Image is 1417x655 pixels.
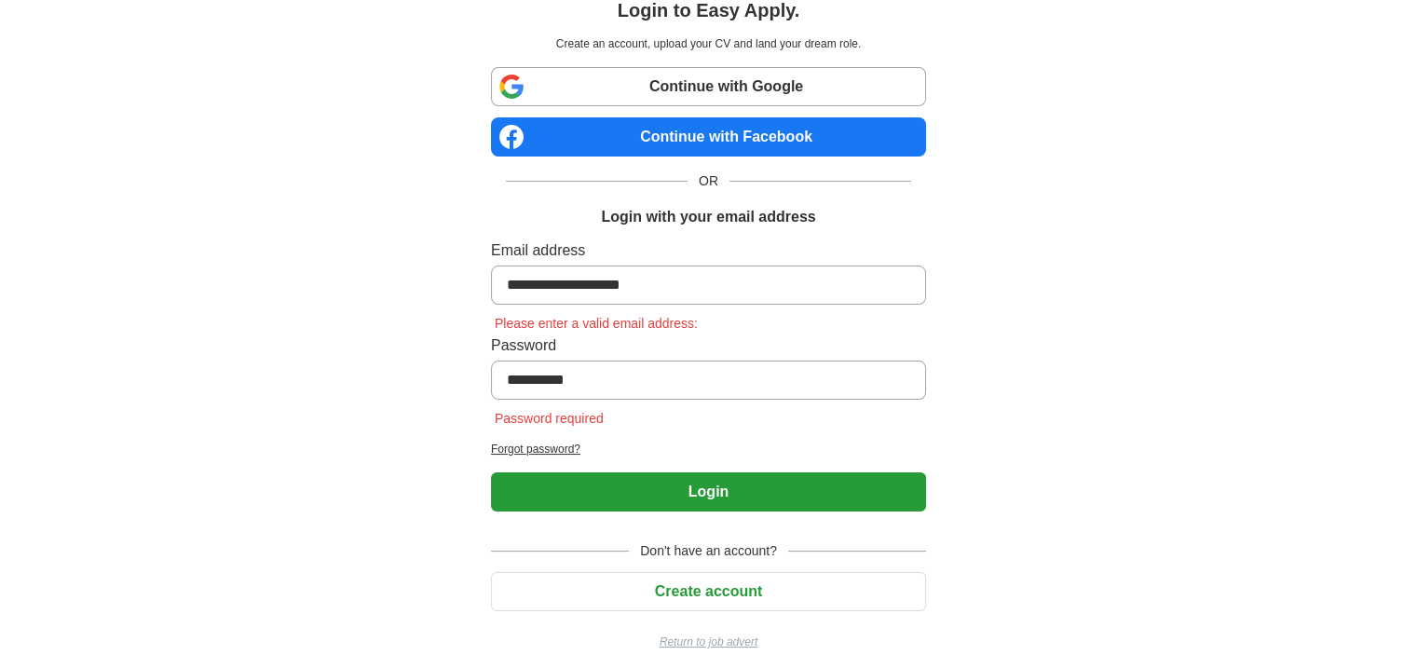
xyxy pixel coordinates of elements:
span: OR [688,171,729,191]
a: Continue with Facebook [491,117,926,157]
a: Continue with Google [491,67,926,106]
a: Forgot password? [491,441,926,457]
span: Password required [491,411,607,426]
span: Don't have an account? [629,541,788,561]
button: Create account [491,572,926,611]
h1: Login with your email address [601,206,815,228]
button: Login [491,472,926,512]
label: Email address [491,239,926,262]
p: Create an account, upload your CV and land your dream role. [495,35,922,52]
label: Password [491,334,926,357]
span: Please enter a valid email address: [491,316,702,331]
a: Return to job advert [491,634,926,650]
a: Create account [491,583,926,599]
